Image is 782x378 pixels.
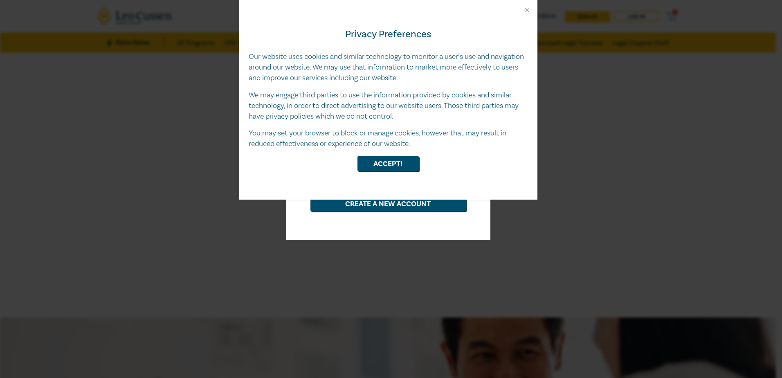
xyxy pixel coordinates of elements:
[249,90,528,122] p: We may engage third parties to use the information provided by cookies and similar technology, in...
[357,156,419,171] button: Accept!
[524,7,531,14] button: Close
[249,52,528,83] p: Our website uses cookies and similar technology to monitor a user’s use and navigation around our...
[249,27,528,42] h4: Privacy Preferences
[249,128,528,149] p: You may set your browser to block or manage cookies, however that may result in reduced effective...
